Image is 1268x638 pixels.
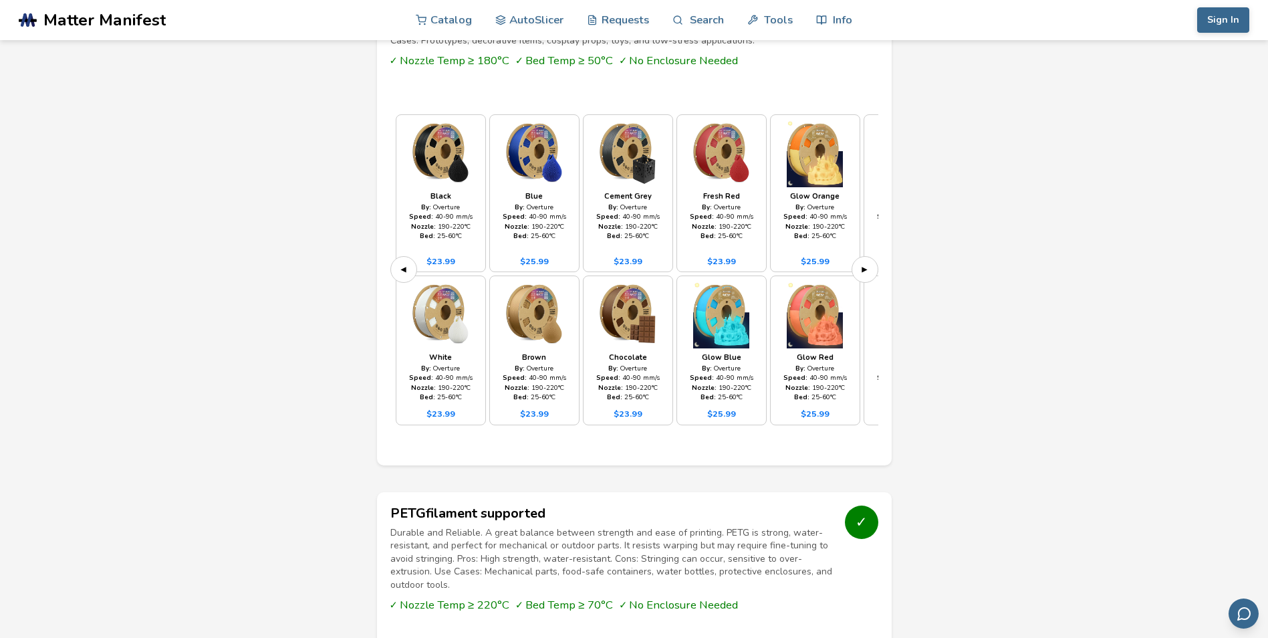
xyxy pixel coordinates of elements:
[776,120,854,187] img: PLA - Glow Orange
[785,222,810,231] strong: Nozzle:
[607,393,649,401] div: 25 - 60 °C
[409,212,433,221] strong: Speed:
[426,257,455,266] div: $ 23.99
[503,213,566,220] div: 40 - 90 mm/s
[43,11,166,29] span: Matter Manifest
[390,256,417,283] button: ◀
[797,354,834,362] div: Glow Red
[795,203,834,211] div: Overture
[608,364,618,373] strong: By:
[614,257,642,266] div: $ 23.99
[402,120,480,187] img: PLA - Black
[870,282,948,348] img: PLA - Gray Blue
[864,114,954,272] a: Glow YellowBy: OvertureSpeed: 40-90 mm/sNozzle: 190-220°CBed: 25-60°C$25.99
[596,373,620,382] strong: Speed:
[795,364,805,373] strong: By:
[1197,7,1249,33] button: Sign In
[794,232,836,239] div: 25 - 60 °C
[421,203,460,211] div: Overture
[783,213,847,220] div: 40 - 90 mm/s
[607,232,649,239] div: 25 - 60 °C
[411,383,436,392] strong: Nozzle:
[1229,599,1259,629] button: Send feedback via email
[411,384,471,391] div: 190 - 220 °C
[608,364,647,372] div: Overture
[604,193,652,201] div: Cement Grey
[515,364,553,372] div: Overture
[522,354,546,362] div: Brown
[785,383,810,392] strong: Nozzle:
[421,203,431,211] strong: By:
[516,599,613,611] span: ✓ Bed Temp ≥ 70°C
[607,231,622,240] strong: Bed:
[794,231,809,240] strong: Bed:
[515,364,525,373] strong: By:
[390,526,835,592] p: Durable and Reliable. A great balance between strength and ease of printing. PETG is strong, wate...
[596,213,660,220] div: 40 - 90 mm/s
[620,599,738,611] span: ✓ No Enclosure Needed
[520,257,549,266] div: $ 25.99
[870,120,948,187] img: PLA - Glow Yellow
[608,203,618,211] strong: By:
[409,374,473,381] div: 40 - 90 mm/s
[495,282,574,348] img: PLA - Brown
[676,114,767,272] a: Fresh RedBy: OvertureSpeed: 40-90 mm/sNozzle: 190-220°CBed: 25-60°C$23.99
[429,354,452,362] div: White
[525,193,543,201] div: Blue
[877,212,901,221] strong: Speed:
[589,120,667,187] img: PLA - Cement Grey
[390,54,509,67] span: ✓ Nozzle Temp ≥ 180°C
[701,393,716,401] strong: Bed:
[877,374,940,381] div: 40 - 90 mm/s
[411,222,436,231] strong: Nozzle:
[420,231,435,240] strong: Bed:
[702,354,741,362] div: Glow Blue
[420,393,462,401] div: 25 - 60 °C
[701,393,743,401] div: 25 - 60 °C
[676,276,767,425] a: Glow BlueBy: OvertureSpeed: 40-90 mm/sNozzle: 190-220°CBed: 25-60°C$25.99
[513,231,529,240] strong: Bed:
[690,212,714,221] strong: Speed:
[783,373,807,382] strong: Speed:
[489,276,580,425] a: BrownBy: OvertureSpeed: 40-90 mm/sNozzle: 190-220°CBed: 25-60°C$23.99
[583,114,673,272] a: Cement GreyBy: OvertureSpeed: 40-90 mm/sNozzle: 190-220°CBed: 25-60°C$23.99
[505,384,564,391] div: 190 - 220 °C
[794,393,836,401] div: 25 - 60 °C
[801,257,830,266] div: $ 25.99
[598,222,623,231] strong: Nozzle:
[702,203,712,211] strong: By:
[402,282,480,348] img: PLA - White
[801,409,830,419] div: $ 25.99
[776,282,854,348] img: PLA - Glow Red
[701,232,743,239] div: 25 - 60 °C
[692,383,717,392] strong: Nozzle:
[794,393,809,401] strong: Bed:
[795,364,834,372] div: Overture
[770,276,860,425] a: Glow RedBy: OvertureSpeed: 40-90 mm/sNozzle: 190-220°CBed: 25-60°C$25.99
[515,203,525,211] strong: By:
[505,223,564,230] div: 190 - 220 °C
[505,222,529,231] strong: Nozzle:
[420,232,462,239] div: 25 - 60 °C
[690,213,753,220] div: 40 - 90 mm/s
[607,393,622,401] strong: Bed:
[703,193,740,201] div: Fresh Red
[790,193,840,201] div: Glow Orange
[513,393,555,401] div: 25 - 60 °C
[707,257,736,266] div: $ 23.99
[690,373,714,382] strong: Speed:
[430,193,451,201] div: Black
[795,203,805,211] strong: By:
[690,374,753,381] div: 40 - 90 mm/s
[692,384,751,391] div: 190 - 220 °C
[421,364,431,373] strong: By:
[513,232,555,239] div: 25 - 60 °C
[396,276,486,425] a: WhiteBy: OvertureSpeed: 40-90 mm/sNozzle: 190-220°CBed: 25-60°C$23.99
[583,276,673,425] a: ChocolateBy: OvertureSpeed: 40-90 mm/sNozzle: 190-220°CBed: 25-60°C$23.99
[701,231,716,240] strong: Bed:
[609,354,647,362] div: Chocolate
[702,364,712,373] strong: By:
[864,276,954,425] a: Gray BlueBy: OvertureSpeed: 40-90 mm/sNozzle: 190-220°CBed: 25-60°C$19.99
[589,282,667,348] img: PLA - Chocolate
[598,383,623,392] strong: Nozzle:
